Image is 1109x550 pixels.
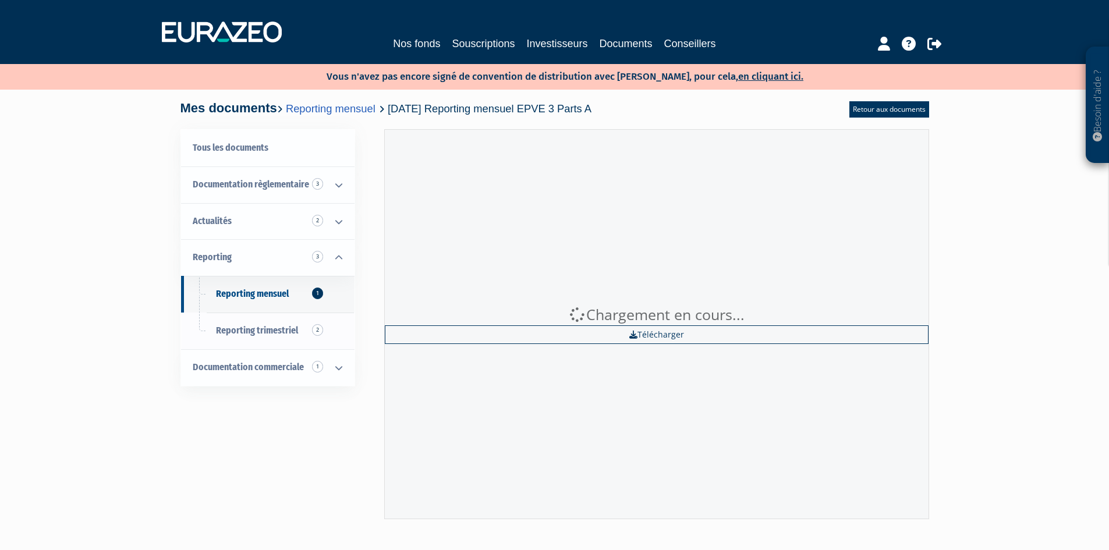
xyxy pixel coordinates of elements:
span: 2 [312,215,323,226]
span: Documentation commerciale [193,361,304,372]
span: Reporting trimestriel [216,325,298,336]
a: Télécharger [385,325,929,344]
div: Chargement en cours... [385,304,929,325]
a: en cliquant ici. [738,70,803,83]
span: Actualités [193,215,232,226]
img: 1732889491-logotype_eurazeo_blanc_rvb.png [162,22,282,42]
a: Reporting 3 [181,239,355,276]
a: Nos fonds [393,36,440,52]
a: Reporting mensuel [286,102,375,115]
p: Besoin d'aide ? [1091,53,1104,158]
a: Reporting mensuel1 [181,276,355,313]
a: Documentation commerciale 1 [181,349,355,386]
span: 1 [312,361,323,372]
span: Reporting [193,251,232,262]
a: Conseillers [664,36,716,52]
a: Actualités 2 [181,203,355,240]
span: 1 [312,288,323,299]
h4: Mes documents [180,101,592,115]
span: 2 [312,324,323,336]
span: Documentation règlementaire [193,179,309,190]
a: Documents [600,36,653,52]
a: Tous les documents [181,130,355,166]
span: 3 [312,251,323,262]
span: Reporting mensuel [216,288,289,299]
span: 3 [312,178,323,190]
a: Souscriptions [452,36,515,52]
a: Documentation règlementaire 3 [181,166,355,203]
a: Investisseurs [526,36,587,52]
a: Retour aux documents [849,101,929,118]
p: Vous n'avez pas encore signé de convention de distribution avec [PERSON_NAME], pour cela, [293,67,803,84]
a: Reporting trimestriel2 [181,313,355,349]
span: [DATE] Reporting mensuel EPVE 3 Parts A [388,102,591,115]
